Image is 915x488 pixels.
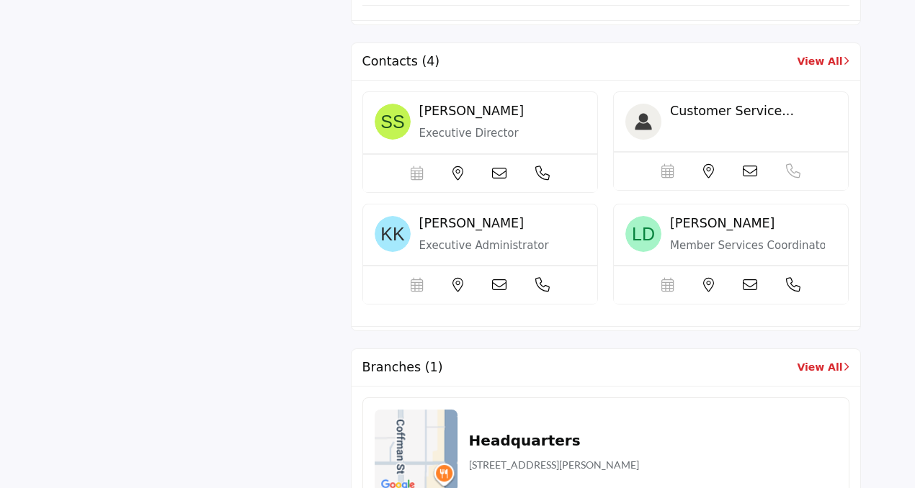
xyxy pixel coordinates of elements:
[797,360,849,375] a: View All
[375,216,411,252] img: image
[625,216,661,252] img: image
[362,54,440,69] h2: Contacts (4)
[469,430,581,451] h2: Headquarters
[670,216,775,230] span: [PERSON_NAME]
[419,104,524,118] span: [PERSON_NAME]
[362,204,598,305] a: image [PERSON_NAME] Executive Administrator
[797,54,849,69] a: View All
[670,238,825,254] p: Member Services Coordinator
[362,91,598,193] a: image [PERSON_NAME] Executive Director
[419,125,574,142] p: Executive Director
[375,104,411,140] img: image
[613,204,849,305] a: image [PERSON_NAME] Member Services Coordinator
[362,360,443,375] h2: Branches (1)
[625,104,661,140] img: image
[670,104,794,118] span: Customer Service...
[419,238,574,254] p: Executive Administrator
[613,91,849,191] a: image Customer Service...
[419,216,524,230] span: [PERSON_NAME]
[469,457,639,472] p: [STREET_ADDRESS][PERSON_NAME]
